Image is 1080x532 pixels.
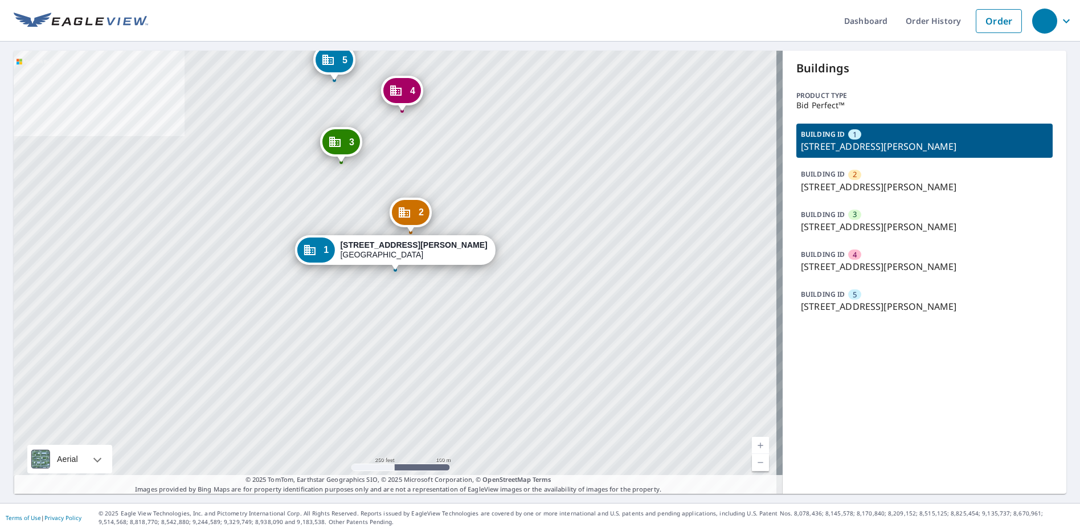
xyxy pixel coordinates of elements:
div: Aerial [54,445,81,473]
p: BUILDING ID [801,129,845,139]
span: 1 [853,129,857,140]
a: Privacy Policy [44,514,81,522]
span: 1 [324,245,329,254]
a: Current Level 17, Zoom Out [752,454,769,471]
span: 5 [853,289,857,300]
a: Terms [533,475,551,484]
span: 2 [419,208,424,216]
span: 3 [853,209,857,220]
a: OpenStreetMap [482,475,530,484]
div: [GEOGRAPHIC_DATA] [340,240,487,260]
p: Images provided by Bing Maps are for property identification purposes only and are not a represen... [14,475,783,494]
p: [STREET_ADDRESS][PERSON_NAME] [801,220,1048,234]
p: BUILDING ID [801,289,845,299]
img: EV Logo [14,13,148,30]
p: BUILDING ID [801,249,845,259]
span: © 2025 TomTom, Earthstar Geographics SIO, © 2025 Microsoft Corporation, © [246,475,551,485]
div: Dropped pin, building 2, Commercial property, 5885 Edenfield Rd Jacksonville, FL 32277 [390,198,432,233]
p: Bid Perfect™ [796,101,1053,110]
p: [STREET_ADDRESS][PERSON_NAME] [801,140,1048,153]
p: [STREET_ADDRESS][PERSON_NAME] [801,180,1048,194]
a: Order [976,9,1022,33]
p: BUILDING ID [801,169,845,179]
p: Buildings [796,60,1053,77]
a: Terms of Use [6,514,41,522]
span: 4 [410,87,415,95]
p: [STREET_ADDRESS][PERSON_NAME] [801,260,1048,273]
span: 2 [853,169,857,180]
div: Dropped pin, building 1, Commercial property, 5885 Edenfield Rd Jacksonville, FL 32277 [294,235,495,271]
div: Dropped pin, building 4, Commercial property, 5885 Edenfield Rd Jacksonville, FL 32277 [381,76,423,111]
p: | [6,514,81,521]
div: Dropped pin, building 5, Commercial property, 5885 Edenfield Rd Jacksonville, FL 32277 [313,45,355,80]
div: Aerial [27,445,112,473]
a: Current Level 17, Zoom In [752,437,769,454]
span: 4 [853,249,857,260]
span: 3 [349,138,354,146]
p: © 2025 Eagle View Technologies, Inc. and Pictometry International Corp. All Rights Reserved. Repo... [99,509,1074,526]
div: Dropped pin, building 3, Commercial property, 5885 Edenfield Rd Jacksonville, FL 32277 [320,127,362,162]
p: Product type [796,91,1053,101]
p: BUILDING ID [801,210,845,219]
p: [STREET_ADDRESS][PERSON_NAME] [801,300,1048,313]
strong: [STREET_ADDRESS][PERSON_NAME] [340,240,487,249]
span: 5 [342,56,347,64]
